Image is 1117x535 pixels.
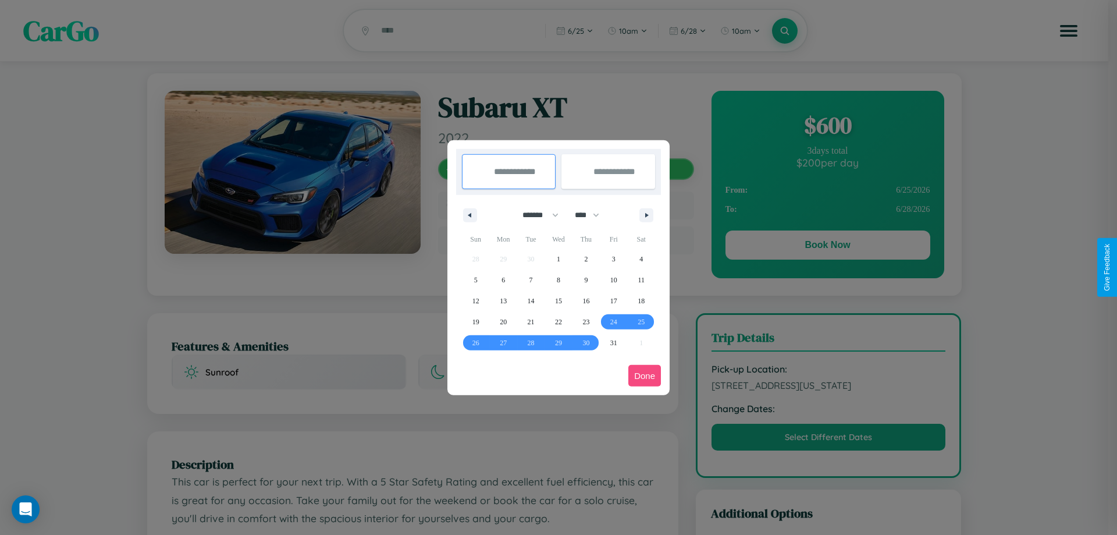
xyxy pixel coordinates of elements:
span: 5 [474,270,478,290]
button: 24 [600,311,627,332]
span: 27 [500,332,507,353]
span: Thu [572,230,600,249]
span: Tue [517,230,545,249]
span: 16 [582,290,589,311]
span: 20 [500,311,507,332]
button: 23 [572,311,600,332]
span: Fri [600,230,627,249]
span: Wed [545,230,572,249]
button: 20 [489,311,517,332]
button: 11 [628,270,655,290]
button: 26 [462,332,489,353]
span: 11 [638,270,645,290]
span: 26 [472,332,479,353]
span: 4 [639,249,643,270]
button: 19 [462,311,489,332]
button: 17 [600,290,627,311]
button: 16 [572,290,600,311]
button: 4 [628,249,655,270]
button: 10 [600,270,627,290]
button: 6 [489,270,517,290]
button: 31 [600,332,627,353]
span: 21 [528,311,535,332]
button: 28 [517,332,545,353]
span: 10 [610,270,617,290]
span: Sat [628,230,655,249]
button: 9 [572,270,600,290]
span: 30 [582,332,589,353]
div: Open Intercom Messenger [12,495,40,523]
span: 7 [529,270,533,290]
button: Done [628,365,661,387]
span: 29 [555,332,562,353]
button: 25 [628,311,655,332]
button: 2 [572,249,600,270]
button: 15 [545,290,572,311]
span: 6 [501,270,505,290]
span: 15 [555,290,562,311]
button: 8 [545,270,572,290]
span: 22 [555,311,562,332]
button: 12 [462,290,489,311]
button: 14 [517,290,545,311]
span: 3 [612,249,616,270]
button: 3 [600,249,627,270]
span: 8 [557,270,560,290]
span: 31 [610,332,617,353]
button: 5 [462,270,489,290]
span: Mon [489,230,517,249]
span: 17 [610,290,617,311]
span: 28 [528,332,535,353]
span: 2 [584,249,588,270]
button: 18 [628,290,655,311]
span: 25 [638,311,645,332]
button: 29 [545,332,572,353]
span: 18 [638,290,645,311]
span: 12 [472,290,479,311]
span: 24 [610,311,617,332]
span: 1 [557,249,560,270]
button: 7 [517,270,545,290]
span: 13 [500,290,507,311]
span: 14 [528,290,535,311]
button: 30 [572,332,600,353]
button: 22 [545,311,572,332]
button: 21 [517,311,545,332]
span: Sun [462,230,489,249]
div: Give Feedback [1103,244,1111,291]
button: 1 [545,249,572,270]
span: 19 [472,311,479,332]
span: 9 [584,270,588,290]
button: 27 [489,332,517,353]
button: 13 [489,290,517,311]
span: 23 [582,311,589,332]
